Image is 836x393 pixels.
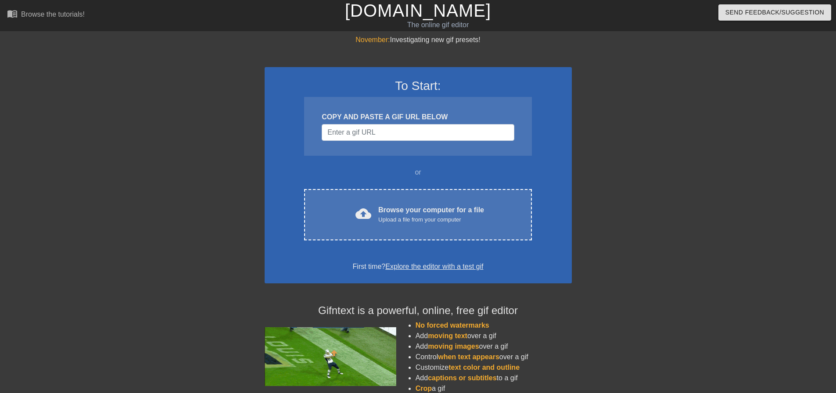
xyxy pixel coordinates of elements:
span: No forced watermarks [416,322,489,329]
div: Upload a file from your computer [378,215,484,224]
span: Crop [416,385,432,392]
div: Investigating new gif presets! [265,35,572,45]
li: Add over a gif [416,331,572,341]
span: text color and outline [448,364,520,371]
div: Browse the tutorials! [21,11,85,18]
h4: Gifntext is a powerful, online, free gif editor [265,304,572,317]
a: Explore the editor with a test gif [385,263,483,270]
input: Username [322,124,514,141]
button: Send Feedback/Suggestion [718,4,831,21]
li: Control over a gif [416,352,572,362]
div: Browse your computer for a file [378,205,484,224]
div: First time? [276,261,560,272]
span: captions or subtitles [428,374,496,382]
li: Customize [416,362,572,373]
li: Add to a gif [416,373,572,383]
span: when text appears [438,353,499,361]
span: menu_book [7,8,18,19]
img: football_small.gif [265,327,396,386]
span: moving text [428,332,467,339]
h3: To Start: [276,79,560,93]
span: cloud_upload [355,206,371,222]
li: Add over a gif [416,341,572,352]
span: moving images [428,343,479,350]
span: November: [355,36,390,43]
span: Send Feedback/Suggestion [725,7,824,18]
div: COPY AND PASTE A GIF URL BELOW [322,112,514,122]
div: or [287,167,549,178]
a: [DOMAIN_NAME] [345,1,491,20]
div: The online gif editor [283,20,593,30]
a: Browse the tutorials! [7,8,85,22]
